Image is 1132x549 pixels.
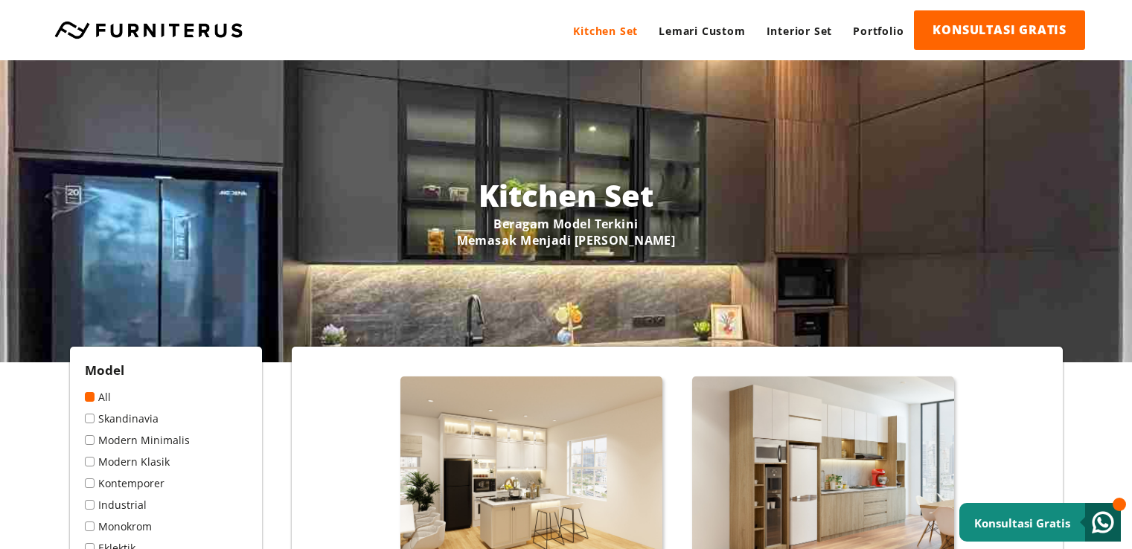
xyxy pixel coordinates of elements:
a: Modern Minimalis [85,433,247,447]
h2: Model [85,362,247,379]
a: Industrial [85,498,247,512]
a: Monokrom [85,519,247,533]
a: Kontemporer [85,476,247,490]
a: Konsultasi Gratis [959,503,1121,542]
a: Lemari Custom [648,10,755,51]
a: Modern Klasik [85,455,247,469]
a: Skandinavia [85,411,247,426]
a: Kitchen Set [563,10,648,51]
a: Portfolio [842,10,914,51]
a: KONSULTASI GRATIS [914,10,1085,50]
h1: Kitchen Set [152,174,981,215]
a: Interior Set [756,10,843,51]
p: Beragam Model Terkini Memasak Menjadi [PERSON_NAME] [152,215,981,248]
a: All [85,390,247,404]
small: Konsultasi Gratis [974,516,1070,530]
